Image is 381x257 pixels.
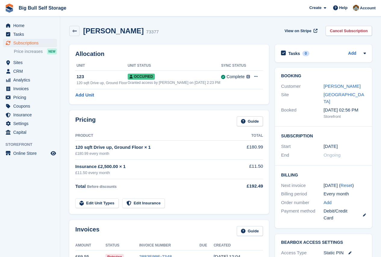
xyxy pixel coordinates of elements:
[13,128,49,136] span: Capital
[323,199,332,206] a: Add
[128,80,221,85] div: Granted access by [PERSON_NAME] on [DATE] 2:23 PM
[353,5,359,11] img: Mike Llewellen Palmer
[3,111,57,119] a: menu
[14,49,43,54] span: Price increases
[75,241,105,250] th: Amount
[87,185,117,189] span: Before discounts
[13,93,49,102] span: Pricing
[226,74,245,80] div: Complete
[323,114,366,120] div: Storefront
[237,116,263,126] a: Guide
[13,67,49,75] span: CRM
[3,21,57,30] a: menu
[3,128,57,136] a: menu
[199,241,214,250] th: Due
[234,160,263,179] td: £11.50
[281,199,323,206] div: Order number
[3,149,57,158] a: menu
[281,249,323,256] div: Access Type
[3,102,57,110] a: menu
[281,191,323,197] div: Billing period
[75,131,234,141] th: Product
[3,30,57,38] a: menu
[13,84,49,93] span: Invoices
[221,61,250,71] th: Sync Status
[348,50,356,57] a: Add
[360,5,376,11] span: Account
[47,48,57,54] div: NEW
[13,76,49,84] span: Analytics
[13,102,49,110] span: Coupons
[341,183,352,188] a: Reset
[288,51,300,56] h2: Tasks
[75,226,99,236] h2: Invoices
[3,58,57,67] a: menu
[282,26,319,36] a: View on Stripe
[16,3,69,13] a: Big Bull Self Storage
[83,27,144,35] h2: [PERSON_NAME]
[3,76,57,84] a: menu
[285,28,311,34] span: View on Stripe
[3,39,57,47] a: menu
[281,107,323,119] div: Booked
[323,191,366,197] div: Every month
[146,29,159,35] div: 73377
[3,119,57,128] a: menu
[323,152,341,158] span: Ongoing
[75,144,234,151] div: 120 sqft Drive up, Ground Floor × 1
[13,21,49,30] span: Home
[323,208,366,221] div: Debit/Credit Card
[139,241,199,250] th: Invoice Number
[234,183,263,190] div: £192.49
[281,143,323,150] div: Start
[281,152,323,159] div: End
[128,74,155,80] span: Occupied
[323,84,361,89] a: [PERSON_NAME]
[339,5,348,11] span: Help
[75,61,128,71] th: Unit
[323,92,364,104] a: [GEOGRAPHIC_DATA]
[122,198,165,208] a: Edit Insurance
[105,241,139,250] th: Status
[128,61,221,71] th: Unit Status
[13,39,49,47] span: Subscriptions
[75,184,86,189] span: Total
[75,50,263,57] h2: Allocation
[237,226,263,236] a: Guide
[75,92,94,99] a: Add Unit
[13,111,49,119] span: Insurance
[75,151,234,156] div: £180.99 every month
[5,4,14,13] img: stora-icon-8386f47178a22dfd0bd8f6a31ec36ba5ce8667c1dd55bd0f319d3a0aa187defe.svg
[302,51,309,56] div: 0
[281,208,323,221] div: Payment method
[323,182,366,189] div: [DATE] ( )
[13,149,49,158] span: Online Store
[13,119,49,128] span: Settings
[13,58,49,67] span: Sites
[214,241,263,250] th: Created
[281,172,366,178] h2: Billing
[281,83,323,90] div: Customer
[326,26,372,36] a: Cancel Subscription
[75,163,234,170] div: Insurance £2,500.00 × 1
[281,240,366,245] h2: BearBox Access Settings
[3,67,57,75] a: menu
[281,74,366,78] h2: Booking
[281,133,366,139] h2: Subscription
[75,116,96,126] h2: Pricing
[3,84,57,93] a: menu
[50,150,57,157] a: Preview store
[234,140,263,159] td: £180.99
[5,142,60,148] span: Storefront
[77,80,128,86] div: 120 sqft Drive up, Ground Floor
[323,143,338,150] time: 2025-02-19 01:00:00 UTC
[3,93,57,102] a: menu
[323,107,366,114] div: [DATE] 02:56 PM
[281,182,323,189] div: Next invoice
[77,73,128,80] div: 123
[234,131,263,141] th: Total
[281,91,323,105] div: Site
[323,249,366,256] div: Static PIN
[75,198,119,208] a: Edit Unit Types
[75,170,234,176] div: £11.50 every month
